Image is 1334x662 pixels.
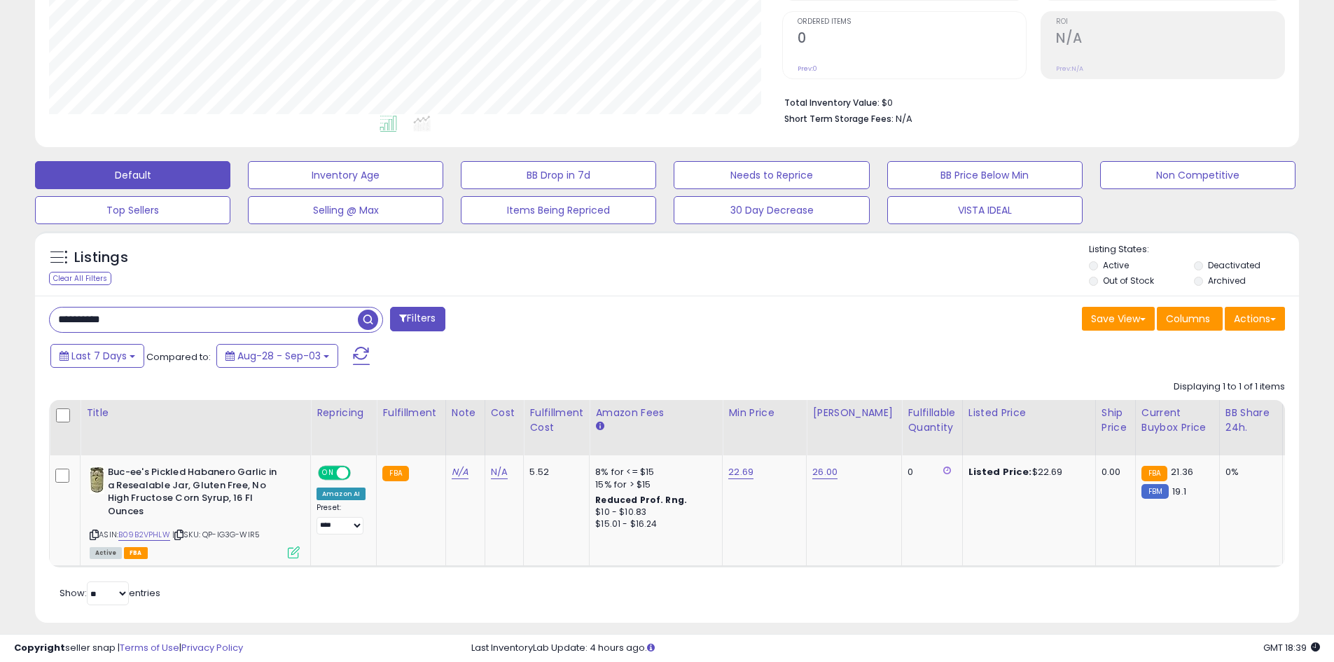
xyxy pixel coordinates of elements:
[595,420,604,433] small: Amazon Fees.
[118,529,170,541] a: B09B2VPHLW
[317,406,370,420] div: Repricing
[1056,30,1284,49] h2: N/A
[390,307,445,331] button: Filters
[14,641,65,654] strong: Copyright
[1141,484,1169,499] small: FBM
[595,494,687,506] b: Reduced Prof. Rng.
[90,466,300,557] div: ASIN:
[1263,641,1320,654] span: 2025-09-11 18:39 GMT
[1141,466,1167,481] small: FBA
[1225,406,1277,435] div: BB Share 24h.
[896,112,912,125] span: N/A
[49,272,111,285] div: Clear All Filters
[90,547,122,559] span: All listings currently available for purchase on Amazon
[812,406,896,420] div: [PERSON_NAME]
[471,642,1320,655] div: Last InventoryLab Update: 4 hours ago.
[382,406,439,420] div: Fulfillment
[968,406,1090,420] div: Listed Price
[674,196,869,224] button: 30 Day Decrease
[50,344,144,368] button: Last 7 Days
[595,506,711,518] div: $10 - $10.83
[784,97,880,109] b: Total Inventory Value:
[86,406,305,420] div: Title
[74,248,128,268] h5: Listings
[319,467,337,479] span: ON
[1208,259,1260,271] label: Deactivated
[124,547,148,559] span: FBA
[317,488,366,500] div: Amazon AI
[529,466,578,478] div: 5.52
[887,161,1083,189] button: BB Price Below Min
[728,465,753,479] a: 22.69
[35,196,230,224] button: Top Sellers
[90,466,104,494] img: 41U6Qmo3NkL._SL40_.jpg
[784,113,894,125] b: Short Term Storage Fees:
[452,465,468,479] a: N/A
[349,467,371,479] span: OFF
[248,196,443,224] button: Selling @ Max
[120,641,179,654] a: Terms of Use
[1171,465,1193,478] span: 21.36
[1100,161,1295,189] button: Non Competitive
[595,466,711,478] div: 8% for <= $15
[908,406,956,435] div: Fulfillable Quantity
[595,406,716,420] div: Amazon Fees
[461,196,656,224] button: Items Being Repriced
[146,350,211,364] span: Compared to:
[595,518,711,530] div: $15.01 - $16.24
[798,30,1026,49] h2: 0
[1172,485,1186,498] span: 19.1
[382,466,408,481] small: FBA
[1225,466,1272,478] div: 0%
[1157,307,1223,331] button: Columns
[35,161,230,189] button: Default
[71,349,127,363] span: Last 7 Days
[172,529,260,540] span: | SKU: QP-IG3G-WIR5
[1166,312,1210,326] span: Columns
[1103,259,1129,271] label: Active
[529,406,583,435] div: Fulfillment Cost
[908,466,951,478] div: 0
[248,161,443,189] button: Inventory Age
[968,466,1085,478] div: $22.69
[1141,406,1214,435] div: Current Buybox Price
[812,465,838,479] a: 26.00
[728,406,800,420] div: Min Price
[1102,466,1125,478] div: 0.00
[1082,307,1155,331] button: Save View
[108,466,278,521] b: Buc-ee's Pickled Habanero Garlic in a Resealable Jar, Gluten Free, No High Fructose Corn Syrup, 1...
[452,406,479,420] div: Note
[1103,275,1154,287] label: Out of Stock
[491,465,508,479] a: N/A
[237,349,321,363] span: Aug-28 - Sep-03
[1056,64,1083,73] small: Prev: N/A
[1174,380,1285,394] div: Displaying 1 to 1 of 1 items
[595,478,711,491] div: 15% for > $15
[60,586,160,600] span: Show: entries
[674,161,869,189] button: Needs to Reprice
[1225,307,1285,331] button: Actions
[887,196,1083,224] button: VISTA IDEAL
[1208,275,1246,287] label: Archived
[798,18,1026,26] span: Ordered Items
[1056,18,1284,26] span: ROI
[461,161,656,189] button: BB Drop in 7d
[491,406,518,420] div: Cost
[784,93,1274,110] li: $0
[1089,243,1299,256] p: Listing States:
[968,465,1032,478] b: Listed Price:
[181,641,243,654] a: Privacy Policy
[798,64,817,73] small: Prev: 0
[14,642,243,655] div: seller snap | |
[216,344,338,368] button: Aug-28 - Sep-03
[317,503,366,535] div: Preset:
[1102,406,1130,435] div: Ship Price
